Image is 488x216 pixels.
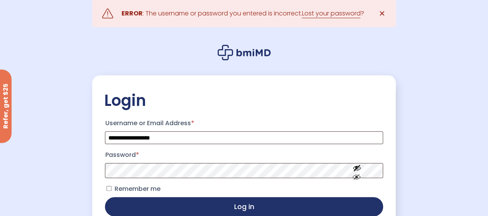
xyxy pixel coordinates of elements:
[379,8,385,19] span: ✕
[335,157,378,184] button: Show password
[121,8,364,19] div: : The username or password you entered is incorrect. ?
[121,9,142,18] strong: ERROR
[114,184,160,193] span: Remember me
[104,91,384,110] h2: Login
[302,9,360,18] a: Lost your password
[375,6,390,21] a: ✕
[105,117,383,129] label: Username or Email Address
[105,149,383,161] label: Password
[106,186,111,191] input: Remember me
